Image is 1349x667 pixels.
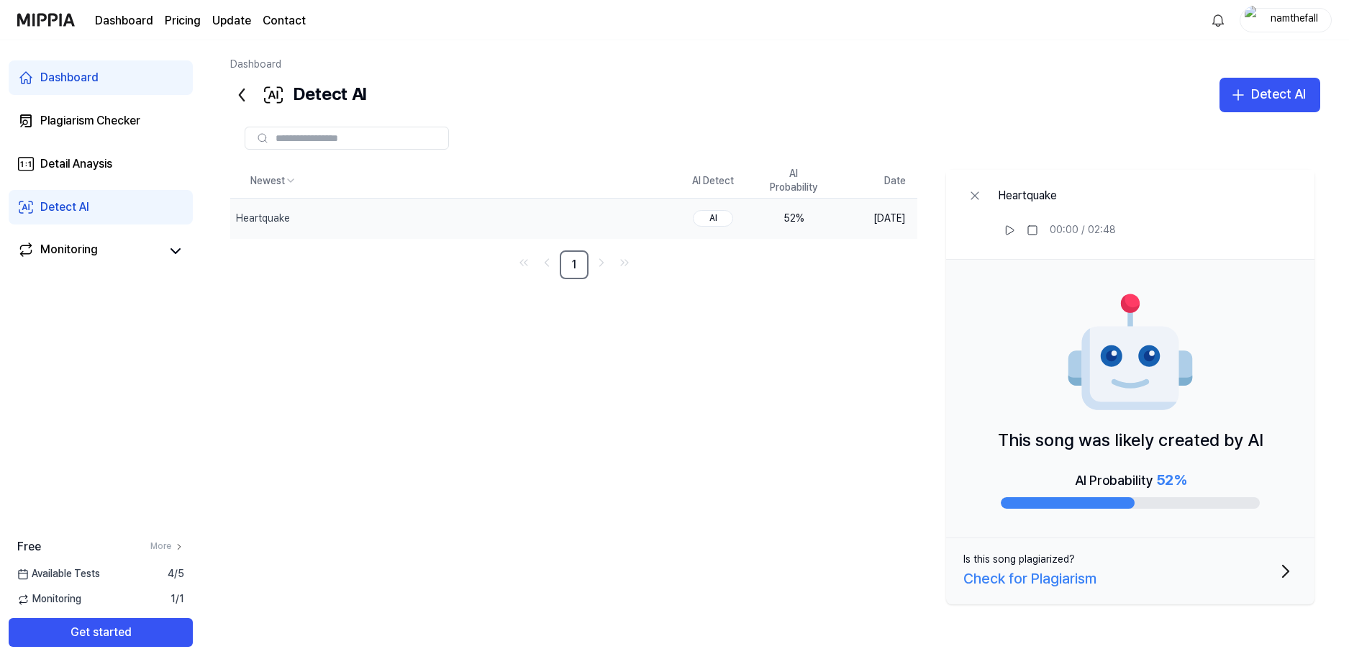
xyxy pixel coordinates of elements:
span: 1 / 1 [171,592,184,607]
a: Go to first page [514,253,534,273]
span: 52 % [1156,471,1186,489]
span: Free [17,538,41,555]
button: Get started [9,618,193,647]
img: AI [1066,289,1195,418]
td: [DATE] [834,199,917,239]
a: Pricing [165,12,201,30]
nav: pagination [230,250,917,279]
a: Detect AI [9,190,193,224]
div: Dashboard [40,69,99,86]
div: Detect AI [1251,84,1306,105]
span: 4 / 5 [168,567,184,581]
div: Heartquake [998,187,1116,204]
div: Plagiarism Checker [40,112,140,130]
a: Monitoring [17,241,161,261]
th: AI Detect [673,164,753,199]
div: 00:00 / 02:48 [1050,223,1116,237]
span: Monitoring [17,592,81,607]
div: Check for Plagiarism [963,567,1096,590]
div: AI [693,210,733,227]
button: Is this song plagiarized?Check for Plagiarism [946,538,1314,604]
p: This song was likely created by AI [998,427,1263,454]
div: Heartquake [236,212,290,226]
th: AI Probability [753,164,834,199]
img: profile [1245,6,1262,35]
div: 52 % [765,212,822,226]
a: Dashboard [230,58,281,70]
div: Detect AI [40,199,89,216]
a: Dashboard [9,60,193,95]
div: AI Probability [1075,468,1186,491]
div: Is this song plagiarized? [963,553,1075,567]
a: Detail Anaysis [9,147,193,181]
button: profilenamthefall [1240,8,1332,32]
a: Plagiarism Checker [9,104,193,138]
div: namthefall [1266,12,1322,27]
a: Go to previous page [537,253,557,273]
a: Contact [263,12,306,30]
a: 1 [560,250,589,279]
button: Detect AI [1219,78,1320,112]
th: Date [834,164,917,199]
a: More [150,540,184,553]
a: Dashboard [95,12,153,30]
div: Detect AI [230,78,366,112]
a: Go to next page [591,253,612,273]
img: 알림 [1209,12,1227,29]
a: Go to last page [614,253,635,273]
a: Update [212,12,251,30]
div: Monitoring [40,241,98,261]
div: Detail Anaysis [40,155,112,173]
span: Available Tests [17,567,100,581]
